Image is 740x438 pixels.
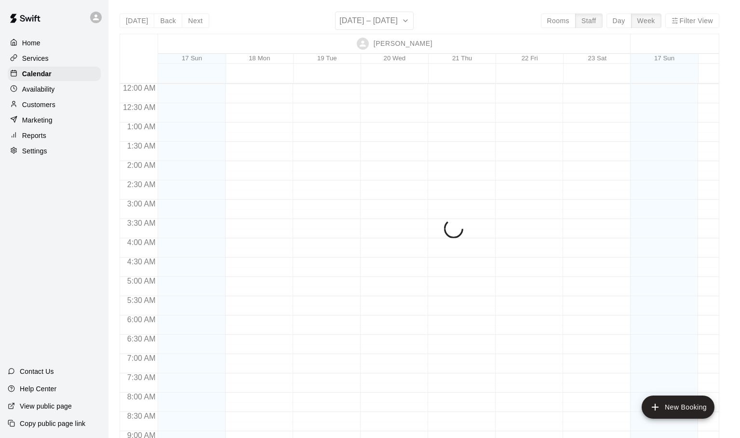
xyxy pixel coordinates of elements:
[8,128,101,143] a: Reports
[588,55,607,62] button: 23 Sat
[22,54,49,63] p: Services
[125,393,158,401] span: 8:00 AM
[182,55,202,62] button: 17 Sun
[125,200,158,208] span: 3:00 AM
[125,315,158,324] span: 6:00 AM
[654,55,674,62] button: 17 Sun
[125,219,158,227] span: 3:30 AM
[121,84,158,92] span: 12:00 AM
[8,82,101,96] a: Availability
[452,55,472,62] button: 21 Thu
[22,146,47,156] p: Settings
[522,55,538,62] button: 22 Fri
[125,142,158,150] span: 1:30 AM
[374,39,432,49] p: [PERSON_NAME]
[22,38,40,48] p: Home
[8,97,101,112] a: Customers
[8,51,101,66] a: Services
[20,419,85,428] p: Copy public page link
[125,161,158,169] span: 2:00 AM
[8,144,101,158] a: Settings
[20,401,72,411] p: View public page
[125,373,158,382] span: 7:30 AM
[121,103,158,111] span: 12:30 AM
[384,55,406,62] button: 20 Wed
[125,238,158,246] span: 4:00 AM
[22,131,46,140] p: Reports
[642,396,714,419] button: add
[125,354,158,362] span: 7:00 AM
[125,180,158,189] span: 2:30 AM
[20,367,54,376] p: Contact Us
[125,296,158,304] span: 5:30 AM
[125,277,158,285] span: 5:00 AM
[8,67,101,81] a: Calendar
[125,412,158,420] span: 8:30 AM
[22,69,52,79] p: Calendar
[20,384,56,394] p: Help Center
[8,36,101,50] a: Home
[125,335,158,343] span: 6:30 AM
[22,115,53,125] p: Marketing
[22,84,55,94] p: Availability
[317,55,337,62] button: 19 Tue
[22,100,55,109] p: Customers
[8,113,101,127] a: Marketing
[125,123,158,131] span: 1:00 AM
[125,258,158,266] span: 4:30 AM
[249,55,270,62] button: 18 Mon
